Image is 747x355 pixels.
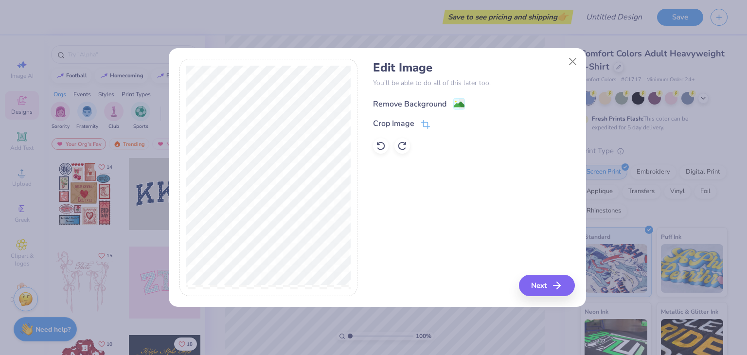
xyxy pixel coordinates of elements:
button: Close [563,52,582,71]
div: Crop Image [373,118,414,129]
div: Remove Background [373,98,446,110]
h4: Edit Image [373,61,575,75]
p: You’ll be able to do all of this later too. [373,78,575,88]
button: Next [519,275,575,296]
